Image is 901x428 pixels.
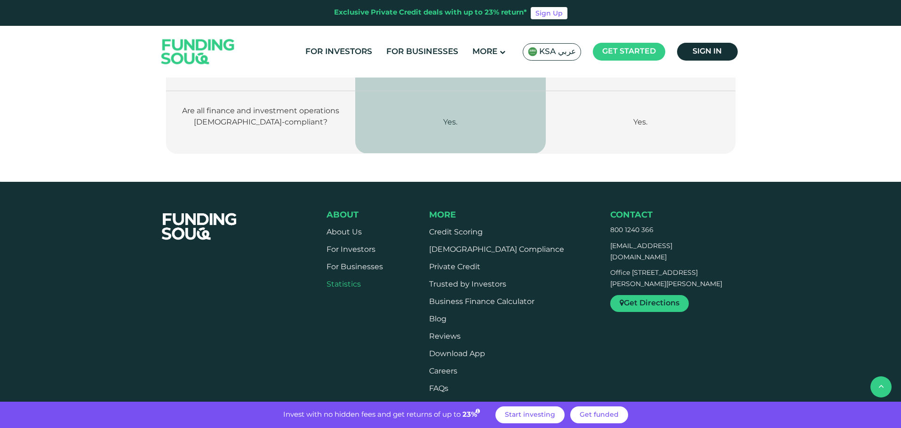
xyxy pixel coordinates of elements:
[429,298,534,305] a: Business Finance Calculator
[610,295,689,312] a: Get Directions
[429,264,480,271] a: Private Credit
[610,211,653,219] span: Contact
[429,281,506,288] a: Trusted by Investors
[327,264,383,271] a: For Businesses
[152,28,244,76] img: Logo
[429,350,485,358] a: Download App
[570,406,628,423] a: Get funded
[327,210,383,220] div: About
[327,229,362,236] a: About Us
[429,368,457,375] span: Careers
[610,227,654,233] a: 800 1240 366
[429,333,461,340] a: Reviews
[384,44,461,60] a: For Businesses
[327,281,361,288] a: Statistics
[870,376,892,397] button: back
[495,406,565,423] a: Start investing
[283,412,461,418] span: Invest with no hidden fees and get returns of up to
[539,47,576,57] span: KSA عربي
[580,412,619,418] span: Get funded
[429,211,456,219] span: More
[334,8,527,18] div: Exclusive Private Credit deals with up to 23% return*
[531,7,567,19] a: Sign Up
[303,44,375,60] a: For Investors
[505,412,555,418] span: Start investing
[693,48,722,55] span: Sign in
[602,48,656,55] span: Get started
[152,202,247,251] img: FooterLogo
[472,48,497,56] span: More
[462,412,481,418] span: 23%
[610,268,722,290] p: Office [STREET_ADDRESS][PERSON_NAME][PERSON_NAME]
[476,409,480,414] i: 23% IRR (expected) ~ 15% Net yield (expected)
[429,229,483,236] a: Credit Scoring
[429,246,564,253] a: [DEMOGRAPHIC_DATA] Compliance
[182,106,339,126] span: Are all finance and investment operations [DEMOGRAPHIC_DATA]-compliant?
[528,47,537,56] img: SA Flag
[429,316,447,323] a: Blog
[327,246,375,253] a: For Investors
[633,117,647,126] span: Yes.
[610,243,672,261] a: [EMAIL_ADDRESS][DOMAIN_NAME]
[443,117,457,126] span: Yes.
[429,385,448,392] a: FAQs
[677,43,738,61] a: Sign in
